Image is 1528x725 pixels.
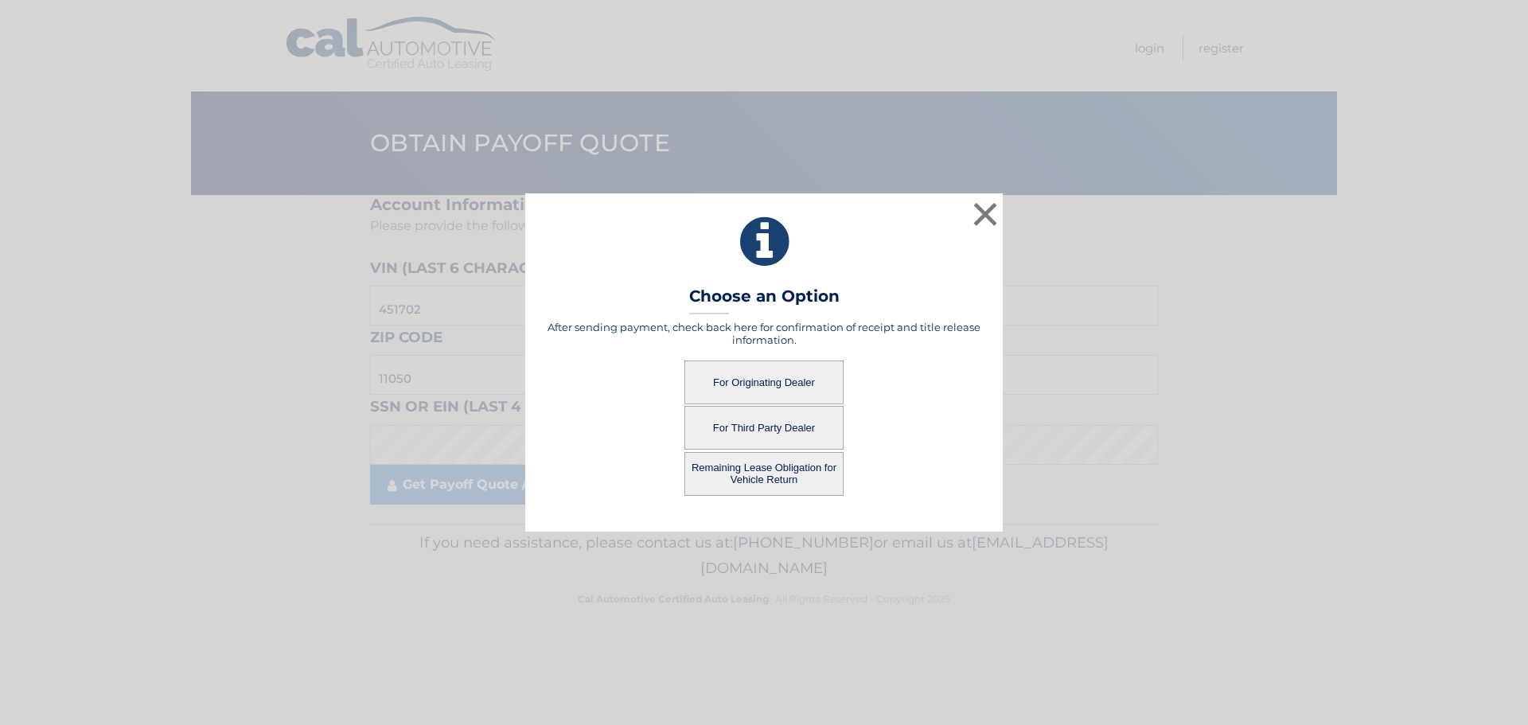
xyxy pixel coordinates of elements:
button: For Third Party Dealer [684,406,844,450]
button: For Originating Dealer [684,361,844,404]
button: × [969,198,1001,230]
h3: Choose an Option [689,286,840,314]
button: Remaining Lease Obligation for Vehicle Return [684,452,844,496]
h5: After sending payment, check back here for confirmation of receipt and title release information. [545,321,983,346]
